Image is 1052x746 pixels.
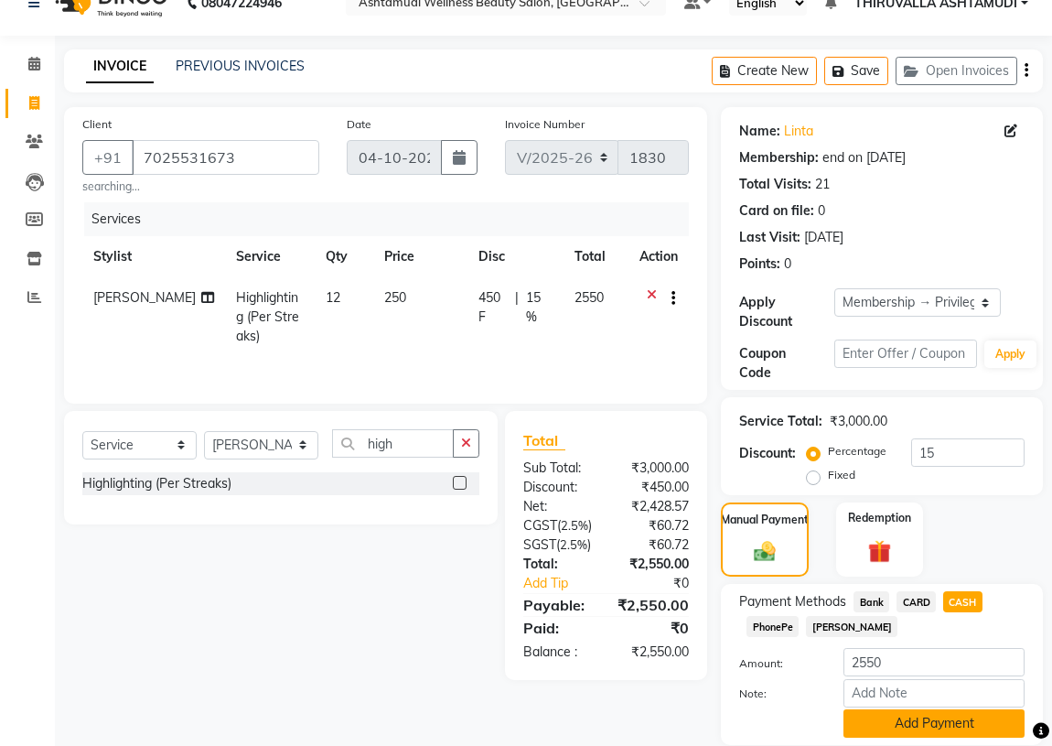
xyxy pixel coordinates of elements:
[896,57,1017,85] button: Open Invoices
[564,236,628,277] th: Total
[828,467,855,483] label: Fixed
[739,122,780,141] div: Name:
[943,591,982,612] span: CASH
[843,679,1025,708] input: Add Note
[510,594,604,616] div: Payable:
[478,288,508,327] span: 450 F
[739,592,846,611] span: Payment Methods
[93,289,196,306] span: [PERSON_NAME]
[384,289,406,306] span: 250
[505,116,585,133] label: Invoice Number
[848,510,911,526] label: Redemption
[82,178,319,195] small: searching...
[84,202,703,236] div: Services
[712,57,817,85] button: Create New
[82,236,225,277] th: Stylist
[739,228,800,247] div: Last Visit:
[510,459,607,478] div: Sub Total:
[739,412,822,431] div: Service Total:
[315,236,374,277] th: Qty
[834,340,977,368] input: Enter Offer / Coupon Code
[739,254,780,274] div: Points:
[607,497,703,516] div: ₹2,428.57
[806,616,897,637] span: [PERSON_NAME]
[607,478,703,497] div: ₹450.00
[607,516,703,535] div: ₹60.72
[784,254,791,274] div: 0
[510,497,607,516] div: Net:
[82,116,112,133] label: Client
[510,516,607,535] div: ( )
[574,289,604,306] span: 2550
[523,431,565,450] span: Total
[747,539,783,564] img: _cash.svg
[523,517,557,534] span: CGST
[510,535,607,555] div: ( )
[561,518,588,533] span: 2.5%
[725,655,830,672] label: Amount:
[510,643,607,662] div: Balance :
[818,201,825,221] div: 0
[843,648,1025,676] input: Amount
[853,591,889,612] span: Bank
[622,574,703,593] div: ₹0
[82,140,134,175] button: +91
[822,148,906,168] div: end on [DATE]
[725,686,830,702] label: Note:
[510,617,607,639] div: Paid:
[467,236,564,277] th: Disc
[746,616,799,637] span: PhonePe
[510,478,607,497] div: Discount:
[604,594,703,616] div: ₹2,550.00
[896,591,936,612] span: CARD
[225,236,315,277] th: Service
[347,116,371,133] label: Date
[739,344,834,383] div: Coupon Code
[560,537,587,552] span: 2.5%
[236,289,299,344] span: Highlighting (Per Streaks)
[607,643,703,662] div: ₹2,550.00
[828,443,886,459] label: Percentage
[607,459,703,478] div: ₹3,000.00
[510,574,622,593] a: Add Tip
[804,228,843,247] div: [DATE]
[332,429,454,458] input: Search or Scan
[815,175,830,194] div: 21
[628,236,689,277] th: Action
[176,58,305,74] a: PREVIOUS INVOICES
[515,288,519,327] span: |
[784,122,813,141] a: Linta
[843,709,1025,738] button: Add Payment
[607,555,703,574] div: ₹2,550.00
[739,444,796,463] div: Discount:
[132,140,319,175] input: Search by Name/Mobile/Email/Code
[326,289,340,306] span: 12
[861,537,899,567] img: _gift.svg
[373,236,467,277] th: Price
[739,175,811,194] div: Total Visits:
[984,341,1036,368] button: Apply
[526,288,553,327] span: 15 %
[607,535,703,555] div: ₹60.72
[523,536,556,553] span: SGST
[739,293,834,331] div: Apply Discount
[739,148,819,168] div: Membership:
[824,57,888,85] button: Save
[830,412,887,431] div: ₹3,000.00
[510,555,607,574] div: Total:
[86,50,154,83] a: INVOICE
[739,201,814,221] div: Card on file:
[721,512,809,528] label: Manual Payment
[607,617,703,639] div: ₹0
[82,474,231,493] div: Highlighting (Per Streaks)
